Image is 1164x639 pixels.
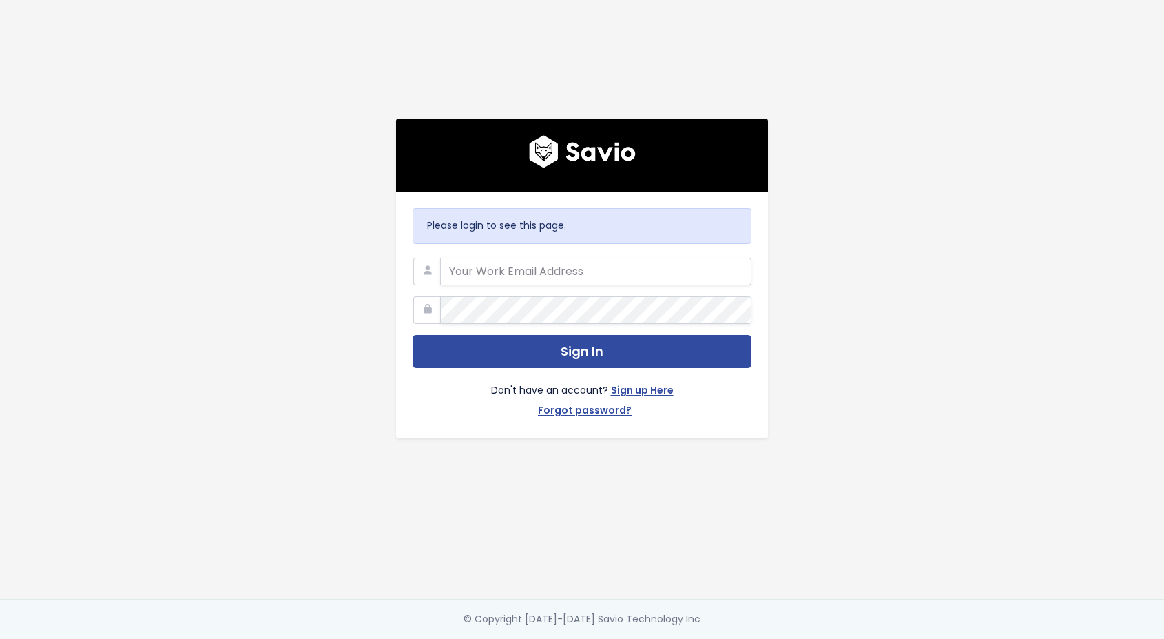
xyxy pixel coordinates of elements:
div: Don't have an account? [413,368,751,422]
div: © Copyright [DATE]-[DATE] Savio Technology Inc [464,611,700,628]
img: logo600x187.a314fd40982d.png [529,135,636,168]
p: Please login to see this page. [427,217,737,234]
button: Sign In [413,335,751,369]
input: Your Work Email Address [440,258,751,285]
a: Sign up Here [611,382,674,402]
a: Forgot password? [538,402,632,422]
